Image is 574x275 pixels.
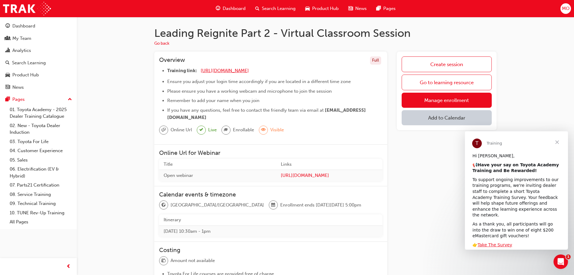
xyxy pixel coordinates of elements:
a: 02. New - Toyota Dealer Induction [7,121,74,137]
span: Dashboard [223,5,246,12]
a: [URL][DOMAIN_NAME] [201,68,249,73]
h3: Costing [159,247,382,254]
div: Product Hub [12,72,39,78]
span: Enrollment ends [DATE][DATE] 5:00pm [280,202,361,209]
a: Search Learning [2,57,74,69]
th: Title [159,159,276,170]
a: news-iconNews [343,2,372,15]
a: 05. Sales [7,155,74,165]
h3: Online Url for Webinar [159,149,382,156]
span: car-icon [5,72,10,78]
span: pages-icon [376,5,381,12]
span: search-icon [5,60,10,66]
span: Product Hub [312,5,339,12]
a: Create session [402,56,492,72]
span: 1 [566,254,571,259]
span: News [355,5,367,12]
a: search-iconSearch Learning [250,2,300,15]
th: Links [276,159,382,170]
span: money-icon [162,257,166,265]
div: Search Learning [12,59,46,66]
a: 09. Technical Training [7,199,74,208]
a: Dashboard [2,21,74,32]
div: News [12,84,24,91]
a: My Team [2,33,74,44]
span: Open webinar [164,173,193,178]
span: news-icon [5,85,10,90]
span: Remember to add your name when you join [167,98,259,103]
a: [URL][DOMAIN_NAME] [281,172,378,179]
span: Training link: [167,68,197,73]
a: News [2,82,74,93]
span: calendar-icon [271,201,275,209]
h3: Calendar events & timezone [159,191,382,198]
a: pages-iconPages [372,2,400,15]
a: 10. TUNE Rev-Up Training [7,208,74,218]
a: guage-iconDashboard [211,2,250,15]
span: people-icon [5,36,10,41]
span: car-icon [305,5,310,12]
button: Go back [154,40,169,47]
span: sessionType_ONLINE_URL-icon [162,126,166,134]
span: Please ensure you have a working webcam and microphone to join the session [167,88,332,94]
div: Pages [12,96,25,103]
span: Search Learning [262,5,296,12]
a: 06. Electrification (EV & Hybrid) [7,165,74,181]
a: 01. Toyota Academy - 2025 Dealer Training Catalogue [7,105,74,121]
span: If you have any questions, feel free to contact the friendly team via email at [167,107,324,113]
button: Pages [2,94,74,105]
span: tick-icon [199,126,203,134]
iframe: Intercom live chat message [465,131,568,250]
button: DashboardMy TeamAnalyticsSearch LearningProduct HubNews [2,19,74,94]
span: guage-icon [216,5,220,12]
span: chart-icon [5,48,10,53]
span: Online Url [171,126,192,133]
a: 03. Toyota For Life [7,137,74,146]
a: Product Hub [2,69,74,81]
span: graduationCap-icon [224,126,228,134]
a: car-iconProduct Hub [300,2,343,15]
td: [DATE] 10:30am - 1pm [159,225,382,237]
span: Enrollable [233,126,254,133]
span: pages-icon [5,97,10,102]
div: Dashboard [12,23,35,30]
a: 04. Customer Experience [7,146,74,155]
span: up-icon [68,96,72,104]
a: 07. Parts21 Certification [7,181,74,190]
th: Itinerary [159,214,382,225]
span: search-icon [255,5,259,12]
span: guage-icon [5,24,10,29]
a: 08. Service Training [7,190,74,199]
a: Manage enrollment [402,93,492,108]
div: Analytics [12,47,31,54]
span: Live [208,126,217,133]
span: news-icon [348,5,353,12]
h1: Leading Reignite Part 2 - Virtual Classroom Session [154,27,497,40]
div: Full [370,56,381,65]
span: Pages [383,5,396,12]
span: [EMAIL_ADDRESS][DOMAIN_NAME] [167,107,366,120]
span: [GEOGRAPHIC_DATA]/[GEOGRAPHIC_DATA] [171,202,264,209]
div: My Team [12,35,31,42]
span: Visible [270,126,284,133]
a: All Pages [7,217,74,227]
span: globe-icon [162,201,166,209]
a: Go to learning resource [402,75,492,90]
img: Trak [3,2,51,15]
button: MO [560,3,571,14]
iframe: Intercom live chat [554,254,568,269]
span: MO [562,5,569,12]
